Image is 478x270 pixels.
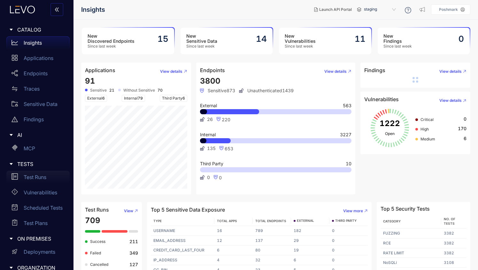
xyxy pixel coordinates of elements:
p: Endpoints [24,71,48,76]
span: 170 [458,126,466,131]
td: 4 [214,255,253,265]
button: View details [434,95,466,106]
span: Unauthenticated 1439 [239,88,294,93]
span: 79 [138,96,143,101]
span: EXTERNAL [297,219,314,223]
span: TYPE [153,219,162,223]
span: 3227 [340,132,351,137]
span: Since last week [285,44,316,49]
td: 16 [214,226,253,236]
span: TOTAL ENDPOINTS [255,219,286,223]
a: Findings [6,113,70,128]
h3: New Vulnerabilities [285,34,316,44]
span: ON PREMISES [17,236,65,242]
td: RATE LIMIT [381,248,441,258]
span: Success [90,239,105,244]
div: AI [4,128,70,142]
span: Failed [90,251,101,255]
span: 6 [464,136,466,141]
h3: New Findings [383,34,412,44]
td: 32 [253,255,291,265]
span: 91 [85,76,95,86]
h4: Vulnerabilities [364,96,399,102]
span: Since last week [383,44,412,49]
td: 0 [329,255,368,265]
button: View details [155,66,187,77]
span: Internal [200,132,216,137]
td: 29 [291,236,329,246]
a: Traces [6,82,70,98]
a: Deployments [6,246,70,261]
span: caret-right [9,266,13,270]
p: MCP [24,146,35,151]
span: caret-right [9,133,13,137]
span: Launch API Portal [319,7,352,12]
p: Insights [24,40,42,46]
b: 70 [158,88,163,93]
td: NoSQLi [381,258,441,268]
span: Since last week [186,44,217,49]
td: 3382 [441,238,466,248]
span: View details [160,69,182,74]
button: Launch API Portal [309,4,357,15]
span: Since last week [88,44,135,49]
h3: New Sensitive Data [186,34,217,44]
h4: Top 5 Security Tests [381,206,430,212]
h4: Test Runs [85,207,109,213]
span: 653 [225,146,233,151]
h2: 14 [256,34,267,44]
span: External [85,95,107,102]
b: 211 [129,239,138,244]
p: Poshmark [439,7,458,12]
span: 220 [222,117,230,122]
h3: New Discovered Endpoints [88,34,135,44]
p: Test Runs [24,174,46,180]
td: FUZZING [381,229,441,238]
span: 6 [102,96,105,101]
button: View [119,206,138,216]
div: CATALOG [4,23,70,36]
a: MCP [6,142,70,157]
td: 0 [329,236,368,246]
h2: 11 [355,34,366,44]
button: double-left [50,3,63,16]
h2: 0 [459,34,464,44]
h2: 15 [158,34,168,44]
span: Without Sensitive [123,88,155,93]
h4: Top 5 Sensitive Data Exposure [151,207,225,213]
span: High [420,127,429,131]
button: View details [434,66,466,77]
p: Test Plans [24,220,48,226]
span: 3800 [200,76,220,86]
p: Findings [24,116,44,122]
span: 135 [207,146,216,151]
span: View details [439,69,462,74]
span: CATALOG [17,27,65,33]
span: Medium [420,137,435,141]
td: 19 [291,245,329,255]
td: 789 [253,226,291,236]
span: View [124,209,133,213]
p: Applications [24,55,53,61]
td: 3108 [441,258,466,268]
span: Sensitive 873 [200,88,235,93]
td: 6 [291,255,329,265]
td: EMAIL_ADDRESS [151,236,215,246]
td: RCE [381,238,441,248]
b: 127 [129,262,138,267]
a: Test Runs [6,171,70,186]
span: Category [383,219,401,223]
a: Scheduled Tests [6,201,70,217]
span: 563 [343,103,351,108]
td: IP_ADDRESS [151,255,215,265]
a: Applications [6,52,70,67]
span: Cancelled [90,262,108,267]
span: 10 [346,161,351,166]
span: warning [12,116,18,123]
span: 26 [207,117,213,122]
span: View more [343,209,363,213]
td: 80 [253,245,291,255]
span: THIRD PARTY [335,219,357,223]
span: Insights [81,6,105,13]
b: 349 [129,251,138,256]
